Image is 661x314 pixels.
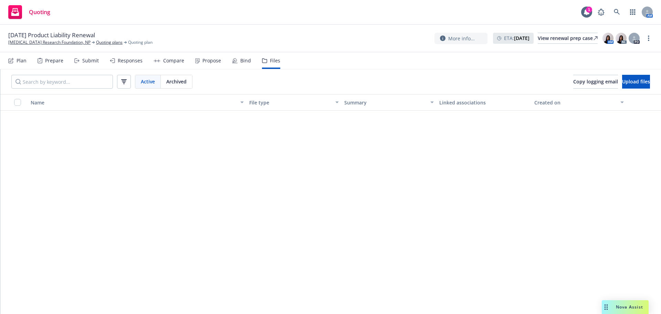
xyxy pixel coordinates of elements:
span: Archived [166,78,187,85]
span: Copy logging email [573,78,618,85]
a: [MEDICAL_DATA] Research Foundation, NP [8,39,91,45]
span: Nova Assist [616,304,643,310]
span: [DATE] Product Liability Renewal [8,31,95,39]
div: Created on [534,99,616,106]
button: File type [246,94,342,111]
div: 1 [586,7,592,13]
div: Linked associations [439,99,529,106]
input: Search by keyword... [11,75,113,89]
div: View renewal prep case [538,33,598,43]
strong: [DATE] [514,35,529,41]
div: Summary [344,99,426,106]
div: Files [270,58,280,63]
a: Search [610,5,624,19]
button: Copy logging email [573,75,618,89]
a: Quoting plans [96,39,123,45]
button: Upload files [622,75,650,89]
button: Name [28,94,246,111]
div: Submit [82,58,99,63]
a: Switch app [626,5,640,19]
div: Name [31,99,236,106]
span: Quoting [29,9,50,15]
span: Upload files [622,78,650,85]
div: Responses [118,58,143,63]
div: Drag to move [602,300,610,314]
div: Plan [17,58,27,63]
span: Quoting plan [128,39,153,45]
a: more [644,34,653,42]
a: Quoting [6,2,53,22]
div: Compare [163,58,184,63]
span: ETA : [504,34,529,42]
div: Prepare [45,58,63,63]
input: Select all [14,99,21,106]
div: File type [249,99,331,106]
img: photo [602,33,613,44]
div: Bind [240,58,251,63]
span: Active [141,78,155,85]
a: View renewal prep case [538,33,598,44]
button: Linked associations [437,94,532,111]
button: More info... [434,33,487,44]
button: Nova Assist [602,300,649,314]
span: More info... [448,35,475,42]
div: Propose [202,58,221,63]
a: Report a Bug [594,5,608,19]
button: Created on [532,94,627,111]
button: Summary [342,94,437,111]
img: photo [616,33,627,44]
